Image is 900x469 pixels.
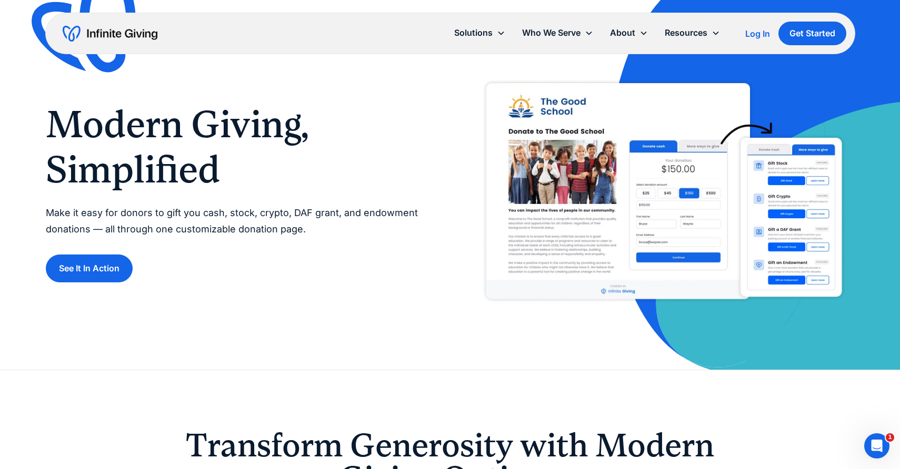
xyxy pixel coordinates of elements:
div: Resources [665,26,707,40]
div: Log In [745,29,770,38]
iframe: Intercom live chat [864,433,889,458]
a: Log In [745,27,770,40]
a: See It In Action [46,254,133,282]
div: Who We Serve [514,22,602,44]
p: Make it easy for donors to gift you cash, stock, crypto, DAF grant, and endowment donations — all... [46,205,429,237]
a: home [63,25,157,42]
h1: Modern Giving, Simplified [46,102,429,193]
div: Who We Serve [522,26,581,40]
div: Solutions [446,22,514,44]
div: About [602,22,656,44]
a: Get Started [778,22,846,45]
div: Solutions [454,26,493,40]
span: 1 [886,433,894,442]
div: Resources [656,22,728,44]
div: About [610,26,635,40]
